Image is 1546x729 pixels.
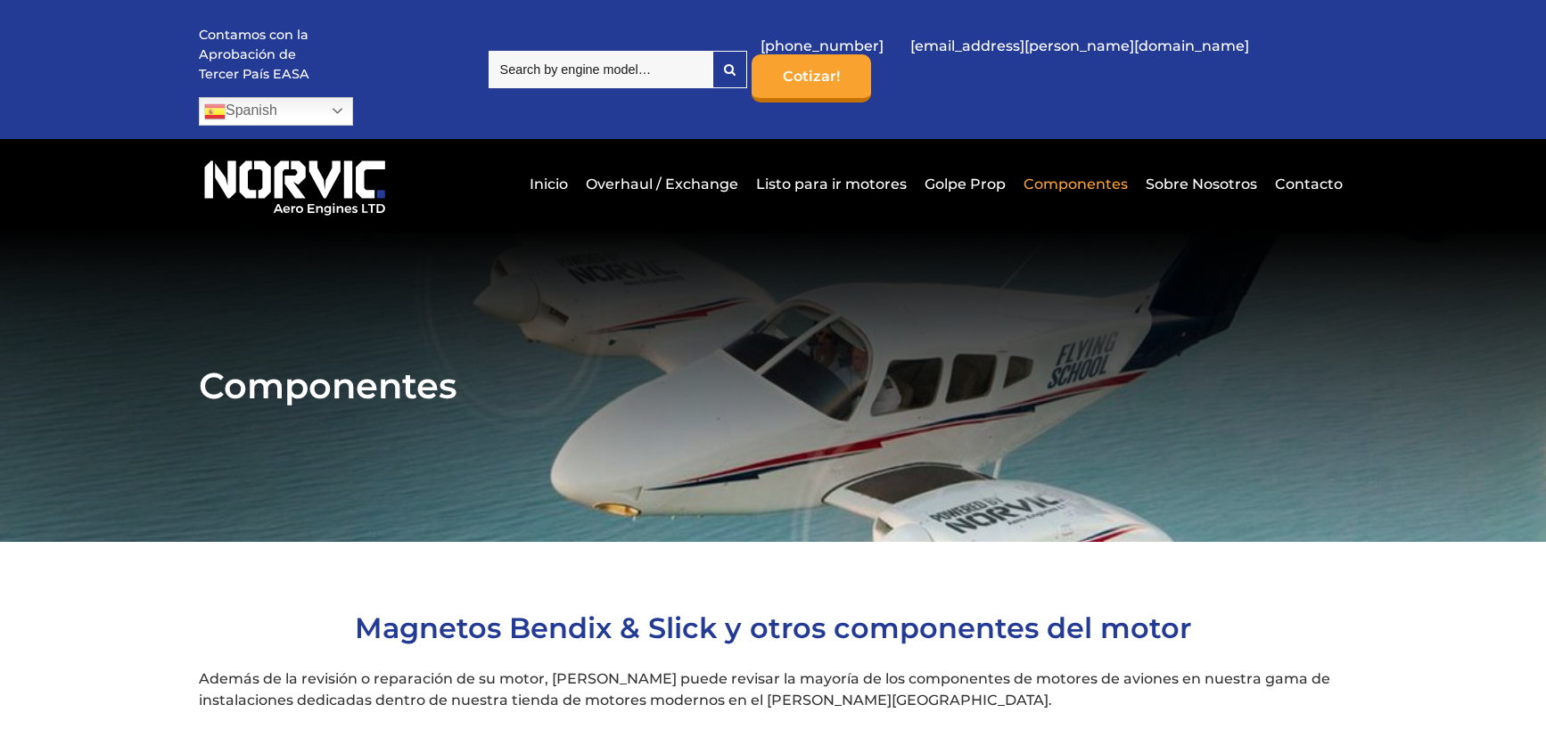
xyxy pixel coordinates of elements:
a: [EMAIL_ADDRESS][PERSON_NAME][DOMAIN_NAME] [901,24,1258,68]
a: Inicio [525,162,572,206]
span: Magnetos Bendix & Slick y otros componentes del motor [355,610,1191,645]
a: Cotizar! [752,54,871,102]
a: Sobre Nosotros [1141,162,1262,206]
input: Search by engine model… [489,51,712,88]
img: Logotipo de Norvic Aero Engines [199,152,391,217]
a: [PHONE_NUMBER] [752,24,892,68]
a: Listo para ir motores [752,162,911,206]
a: Componentes [1019,162,1132,206]
a: Golpe Prop [920,162,1010,206]
p: Además de la revisión o reparación de su motor, [PERSON_NAME] puede revisar la mayoría de los com... [199,668,1347,711]
a: Spanish [199,97,353,126]
h1: Componentes [199,364,1347,407]
img: es [204,101,226,122]
a: Contacto [1271,162,1343,206]
a: Overhaul / Exchange [581,162,743,206]
p: Contamos con la Aprobación de Tercer País EASA [199,26,333,84]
